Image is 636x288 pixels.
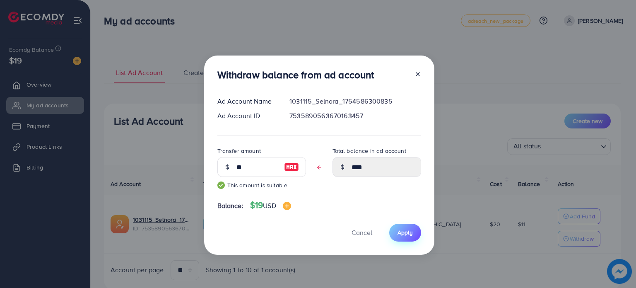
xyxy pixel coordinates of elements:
h4: $19 [250,200,291,211]
div: Ad Account ID [211,111,283,121]
div: 7535890563670163457 [283,111,427,121]
label: Transfer amount [217,147,261,155]
h3: Withdraw balance from ad account [217,69,374,81]
img: guide [217,182,225,189]
span: Cancel [352,228,372,237]
span: USD [263,201,276,210]
span: Apply [397,228,413,237]
img: image [284,162,299,172]
div: Ad Account Name [211,97,283,106]
div: 1031115_Selnora_1754586300835 [283,97,427,106]
small: This amount is suitable [217,181,306,189]
button: Apply [389,224,421,242]
img: image [283,202,291,210]
span: Balance: [217,201,243,211]
label: Total balance in ad account [332,147,406,155]
button: Cancel [341,224,383,242]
